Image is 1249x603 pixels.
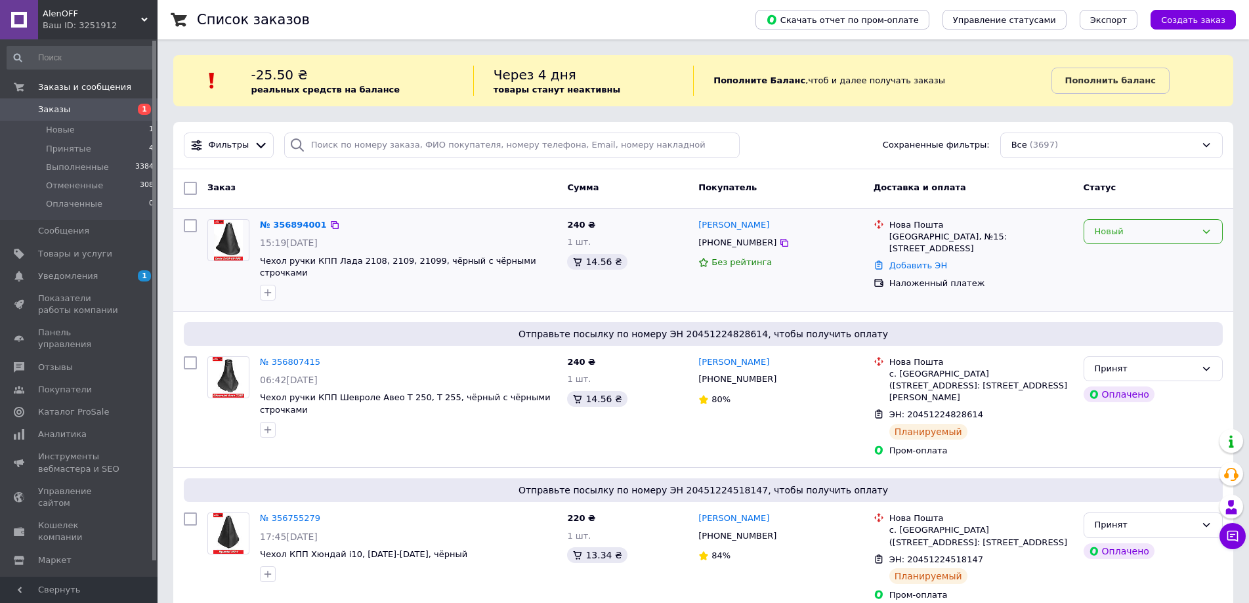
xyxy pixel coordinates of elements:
span: Все [1011,139,1027,152]
span: Экспорт [1090,15,1127,25]
div: [PHONE_NUMBER] [696,371,779,388]
span: Выполненные [46,161,109,173]
div: 13.34 ₴ [567,547,627,563]
span: 4 [149,143,154,155]
span: Без рейтинга [711,257,772,267]
span: 220 ₴ [567,513,595,523]
span: Маркет [38,554,72,566]
span: Покупатели [38,384,92,396]
span: -25.50 ₴ [251,67,308,83]
img: Фото товару [214,220,243,260]
span: Отправьте посылку по номеру ЭН 20451224518147, чтобы получить оплату [189,484,1217,497]
span: 1 [138,270,151,281]
div: с. [GEOGRAPHIC_DATA] ([STREET_ADDRESS]: [STREET_ADDRESS][PERSON_NAME] [889,368,1073,404]
span: Новые [46,124,75,136]
button: Создать заказ [1151,10,1236,30]
span: Отмененные [46,180,103,192]
button: Экспорт [1080,10,1137,30]
a: Фото товару [207,219,249,261]
div: Планируемый [889,424,967,440]
button: Чат с покупателем [1219,523,1246,549]
a: [PERSON_NAME] [698,512,769,525]
b: реальных средств на балансе [251,85,400,94]
span: 1 [149,124,154,136]
div: Новый [1095,225,1196,239]
span: Аналитика [38,428,87,440]
div: Принят [1095,518,1196,532]
span: Заказы и сообщения [38,81,131,93]
span: Фильтры [209,139,249,152]
div: Ваш ID: 3251912 [43,20,158,31]
span: 240 ₴ [567,357,595,367]
span: 84% [711,551,730,560]
span: 17:45[DATE] [260,531,318,542]
span: Инструменты вебмастера и SEO [38,451,121,474]
div: Нова Пошта [889,512,1073,524]
span: Сохраненные фильтры: [883,139,990,152]
span: Отправьте посылку по номеру ЭН 20451224828614, чтобы получить оплату [189,327,1217,341]
div: Пром-оплата [889,589,1073,601]
a: Создать заказ [1137,14,1236,24]
span: 308 [140,180,154,192]
button: Скачать отчет по пром-оплате [755,10,929,30]
a: Чехол ручки КПП Лада 2108, 2109, 21099, чёрный с чёрными строчками [260,256,536,278]
input: Поиск [7,46,155,70]
span: Кошелек компании [38,520,121,543]
span: AlenOFF [43,8,141,20]
a: Чехол КПП Хюндай і10, [DATE]-[DATE], чёрный [260,549,467,559]
span: (3697) [1030,140,1058,150]
a: № 356894001 [260,220,327,230]
div: Принят [1095,362,1196,376]
span: 06:42[DATE] [260,375,318,385]
div: Пром-оплата [889,445,1073,457]
div: Оплачено [1084,386,1154,402]
span: Отзывы [38,362,73,373]
b: товары станут неактивны [494,85,621,94]
span: Показатели работы компании [38,293,121,316]
a: Пополнить баланс [1051,68,1170,94]
img: Фото товару [213,357,244,398]
span: Заказ [207,182,236,192]
span: Сумма [567,182,599,192]
span: Управление статусами [953,15,1056,25]
span: 15:19[DATE] [260,238,318,248]
div: Наложенный платеж [889,278,1073,289]
span: 1 [138,104,151,115]
span: 1 шт. [567,237,591,247]
span: ЭН: 20451224828614 [889,409,983,419]
img: Фото товару [213,513,244,554]
div: 14.56 ₴ [567,254,627,270]
span: Управление сайтом [38,486,121,509]
input: Поиск по номеру заказа, ФИО покупателя, номеру телефона, Email, номеру накладной [284,133,740,158]
div: 14.56 ₴ [567,391,627,407]
h1: Список заказов [197,12,310,28]
span: Сообщения [38,225,89,237]
span: Создать заказ [1161,15,1225,25]
span: 1 шт. [567,374,591,384]
span: Доставка и оплата [874,182,966,192]
span: Уведомления [38,270,98,282]
div: Планируемый [889,568,967,584]
a: Фото товару [207,356,249,398]
span: 1 шт. [567,531,591,541]
div: [GEOGRAPHIC_DATA], №15: [STREET_ADDRESS] [889,231,1073,255]
span: 80% [711,394,730,404]
span: Скачать отчет по пром-оплате [766,14,919,26]
a: [PERSON_NAME] [698,356,769,369]
span: 3384 [135,161,154,173]
span: Принятые [46,143,91,155]
button: Управление статусами [942,10,1067,30]
a: [PERSON_NAME] [698,219,769,232]
span: Чехол ручки КПП Шевроле Авео T 250, T 255, чёрный с чёрными строчками [260,392,551,415]
span: Покупатель [698,182,757,192]
div: Нова Пошта [889,356,1073,368]
a: Фото товару [207,512,249,554]
span: Каталог ProSale [38,406,109,418]
span: Заказы [38,104,70,115]
span: Товары и услуги [38,248,112,260]
div: , чтоб и далее получать заказы [693,66,1051,96]
span: Оплаченные [46,198,102,210]
div: Нова Пошта [889,219,1073,231]
div: [PHONE_NUMBER] [696,528,779,545]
